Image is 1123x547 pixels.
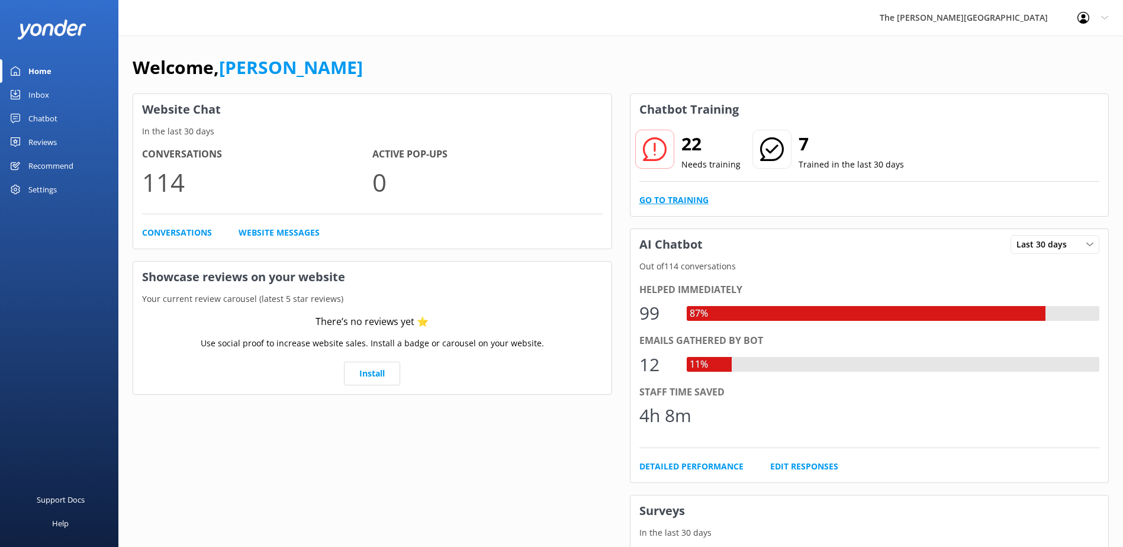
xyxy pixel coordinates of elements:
h3: AI Chatbot [630,229,712,260]
div: Help [52,511,69,535]
p: Use social proof to increase website sales. Install a badge or carousel on your website. [201,337,544,350]
div: Support Docs [37,488,85,511]
h3: Website Chat [133,94,612,125]
a: Detailed Performance [639,460,744,473]
div: Chatbot [28,107,57,130]
div: 12 [639,350,675,379]
img: yonder-white-logo.png [18,20,86,39]
div: Recommend [28,154,73,178]
h2: 7 [799,130,904,158]
a: [PERSON_NAME] [219,55,363,79]
a: Install [344,362,400,385]
h3: Surveys [630,495,1109,526]
a: Website Messages [239,226,320,239]
div: Reviews [28,130,57,154]
a: Edit Responses [770,460,838,473]
h2: 22 [681,130,741,158]
a: Conversations [142,226,212,239]
p: Your current review carousel (latest 5 star reviews) [133,292,612,305]
div: Home [28,59,52,83]
h1: Welcome, [133,53,363,82]
div: Staff time saved [639,385,1100,400]
p: In the last 30 days [630,526,1109,539]
span: Last 30 days [1016,238,1074,251]
p: In the last 30 days [133,125,612,138]
div: There’s no reviews yet ⭐ [316,314,429,330]
h3: Chatbot Training [630,94,748,125]
p: Out of 114 conversations [630,260,1109,273]
div: 87% [687,306,711,321]
h4: Conversations [142,147,372,162]
div: Inbox [28,83,49,107]
div: 99 [639,299,675,327]
p: 114 [142,162,372,202]
h4: Active Pop-ups [372,147,603,162]
div: Settings [28,178,57,201]
p: 0 [372,162,603,202]
div: Helped immediately [639,282,1100,298]
p: Trained in the last 30 days [799,158,904,171]
a: Go to Training [639,194,709,207]
p: Needs training [681,158,741,171]
div: Emails gathered by bot [639,333,1100,349]
h3: Showcase reviews on your website [133,262,612,292]
div: 4h 8m [639,401,691,430]
div: 11% [687,357,711,372]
